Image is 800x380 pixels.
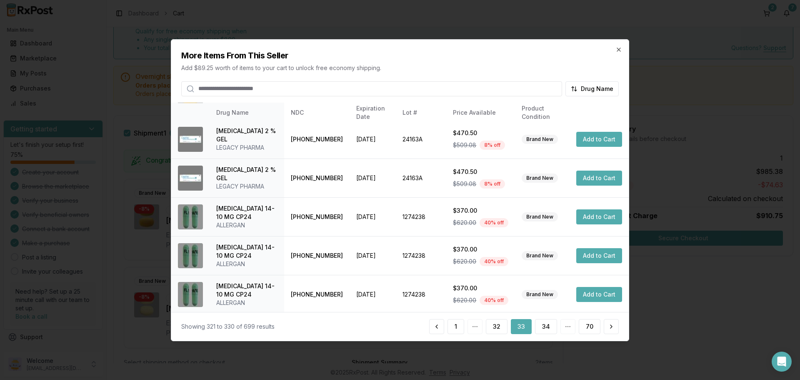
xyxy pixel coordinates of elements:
button: 1 [447,319,464,334]
img: Naftin 2 % GEL [178,166,203,191]
span: $509.08 [453,180,476,188]
div: $370.00 [453,245,508,254]
td: [DATE] [350,236,396,275]
th: Lot # [396,103,446,123]
div: LEGACY PHARMA [216,143,277,152]
img: Namzaric 14-10 MG CP24 [178,204,203,229]
img: Naftin 2 % GEL [178,127,203,152]
h2: More Items From This Seller [181,49,619,61]
div: ALLERGAN [216,260,277,268]
img: Namzaric 14-10 MG CP24 [178,282,203,307]
th: Expiration Date [350,103,396,123]
div: Brand New [522,135,558,144]
div: Brand New [522,290,558,299]
th: Drug Name [210,103,284,123]
div: Brand New [522,174,558,183]
button: Add to Cart [576,209,622,224]
td: [DATE] [350,197,396,236]
img: Namzaric 14-10 MG CP24 [178,243,203,268]
div: [MEDICAL_DATA] 14-10 MG CP24 [216,243,277,260]
th: Price Available [446,103,515,123]
div: 8 % off [480,141,505,150]
div: 40 % off [480,296,508,305]
div: Showing 321 to 330 of 699 results [181,322,275,331]
td: [PHONE_NUMBER] [284,120,350,159]
td: 1274238 [396,197,446,236]
button: Add to Cart [576,287,622,302]
p: Add $89.25 worth of items to your cart to unlock free economy shipping. [181,63,619,72]
th: NDC [284,103,350,123]
td: 1274238 [396,236,446,275]
td: [PHONE_NUMBER] [284,159,350,197]
div: LEGACY PHARMA [216,182,277,191]
button: 34 [535,319,557,334]
button: 32 [486,319,507,334]
td: [PHONE_NUMBER] [284,275,350,314]
button: Add to Cart [576,248,622,263]
div: [MEDICAL_DATA] 14-10 MG CP24 [216,282,277,299]
div: ALLERGAN [216,299,277,307]
td: [DATE] [350,159,396,197]
button: 70 [579,319,600,334]
td: 24163A [396,120,446,159]
td: [DATE] [350,120,396,159]
div: $370.00 [453,284,508,292]
button: 33 [511,319,532,334]
div: $470.50 [453,129,508,137]
td: 1274238 [396,275,446,314]
div: [MEDICAL_DATA] 2 % GEL [216,127,277,143]
th: Product Condition [515,103,569,123]
div: [MEDICAL_DATA] 2 % GEL [216,166,277,182]
div: $470.50 [453,168,508,176]
div: $370.00 [453,206,508,215]
button: Add to Cart [576,171,622,186]
td: [PHONE_NUMBER] [284,236,350,275]
div: ALLERGAN [216,221,277,229]
span: $620.00 [453,219,476,227]
div: Brand New [522,212,558,221]
div: [MEDICAL_DATA] 14-10 MG CP24 [216,204,277,221]
span: Drug Name [581,84,613,93]
div: 40 % off [480,218,508,227]
div: Brand New [522,251,558,260]
button: Drug Name [565,81,619,96]
div: 8 % off [480,179,505,189]
span: $620.00 [453,257,476,266]
span: $620.00 [453,296,476,305]
td: [DATE] [350,275,396,314]
span: $509.08 [453,141,476,149]
button: Add to Cart [576,132,622,147]
div: 40 % off [480,257,508,266]
td: 24163A [396,159,446,197]
td: [PHONE_NUMBER] [284,197,350,236]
